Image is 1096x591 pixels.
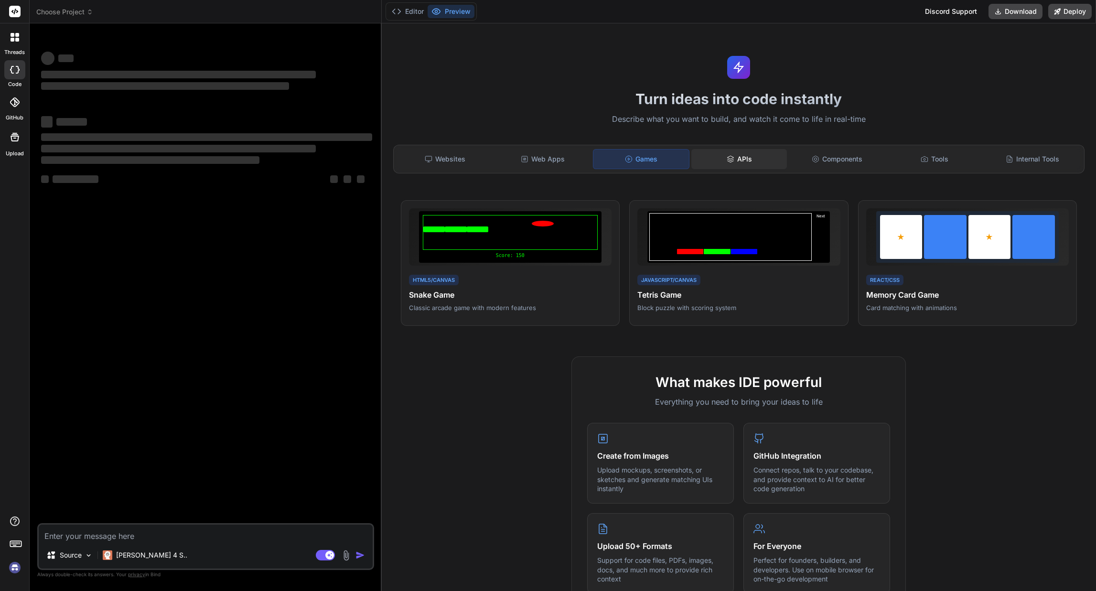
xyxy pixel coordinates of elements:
img: signin [7,559,23,576]
h4: Memory Card Game [866,289,1069,301]
img: attachment [341,550,352,561]
img: website_grey.svg [15,25,23,32]
div: Discord Support [919,4,983,19]
h4: GitHub Integration [753,450,880,462]
img: Claude 4 Sonnet [103,550,112,560]
div: APIs [691,149,787,169]
span: ‌ [41,133,372,141]
span: ‌ [344,175,351,183]
span: ‌ [41,145,316,152]
label: GitHub [6,114,23,122]
h4: Tetris Game [637,289,840,301]
label: code [8,80,21,88]
img: tab_domain_overview_orange.svg [26,55,33,63]
span: privacy [128,571,145,577]
img: logo_orange.svg [15,15,23,23]
h1: Turn ideas into code instantly [387,90,1090,107]
p: Perfect for founders, builders, and developers. Use on mobile browser for on-the-go development [753,556,880,584]
p: Describe what you want to build, and watch it come to life in real-time [387,113,1090,126]
p: Always double-check its answers. Your in Bind [37,570,374,579]
p: Classic arcade game with modern features [409,303,612,312]
p: Block puzzle with scoring system [637,303,840,312]
div: Domain: [DOMAIN_NAME] [25,25,105,32]
p: Upload mockups, screenshots, or sketches and generate matching UIs instantly [597,465,724,494]
p: Connect repos, talk to your codebase, and provide context to AI for better code generation [753,465,880,494]
span: Choose Project [36,7,93,17]
p: Card matching with animations [866,303,1069,312]
span: ‌ [41,116,53,128]
div: Keywords by Traffic [106,56,161,63]
span: ‌ [41,71,316,78]
h2: What makes IDE powerful [587,372,890,392]
h4: For Everyone [753,540,880,552]
div: Websites [398,149,493,169]
span: ‌ [357,175,365,183]
div: Components [789,149,884,169]
span: ‌ [58,54,74,62]
div: Next [814,213,828,261]
div: Domain Overview [36,56,86,63]
h4: Create from Images [597,450,724,462]
span: ‌ [41,175,49,183]
h4: Upload 50+ Formats [597,540,724,552]
div: JavaScript/Canvas [637,275,700,286]
div: Score: 150 [423,252,598,259]
label: threads [4,48,25,56]
span: ‌ [56,118,87,126]
span: ‌ [41,156,259,164]
p: Support for code files, PDFs, images, docs, and much more to provide rich context [597,556,724,584]
div: React/CSS [866,275,903,286]
span: ‌ [53,175,98,183]
p: Source [60,550,82,560]
span: ‌ [41,52,54,65]
button: Preview [428,5,474,18]
div: Web Apps [495,149,591,169]
div: Tools [887,149,982,169]
button: Deploy [1048,4,1092,19]
button: Download [989,4,1042,19]
label: Upload [6,150,24,158]
p: Everything you need to bring your ideas to life [587,396,890,408]
button: Editor [388,5,428,18]
img: icon [355,550,365,560]
div: HTML5/Canvas [409,275,459,286]
div: Internal Tools [984,149,1080,169]
div: Games [593,149,689,169]
span: ‌ [41,82,289,90]
img: Pick Models [85,551,93,559]
div: v 4.0.25 [27,15,47,23]
p: [PERSON_NAME] 4 S.. [116,550,187,560]
img: tab_keywords_by_traffic_grey.svg [95,55,103,63]
span: ‌ [330,175,338,183]
h4: Snake Game [409,289,612,301]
